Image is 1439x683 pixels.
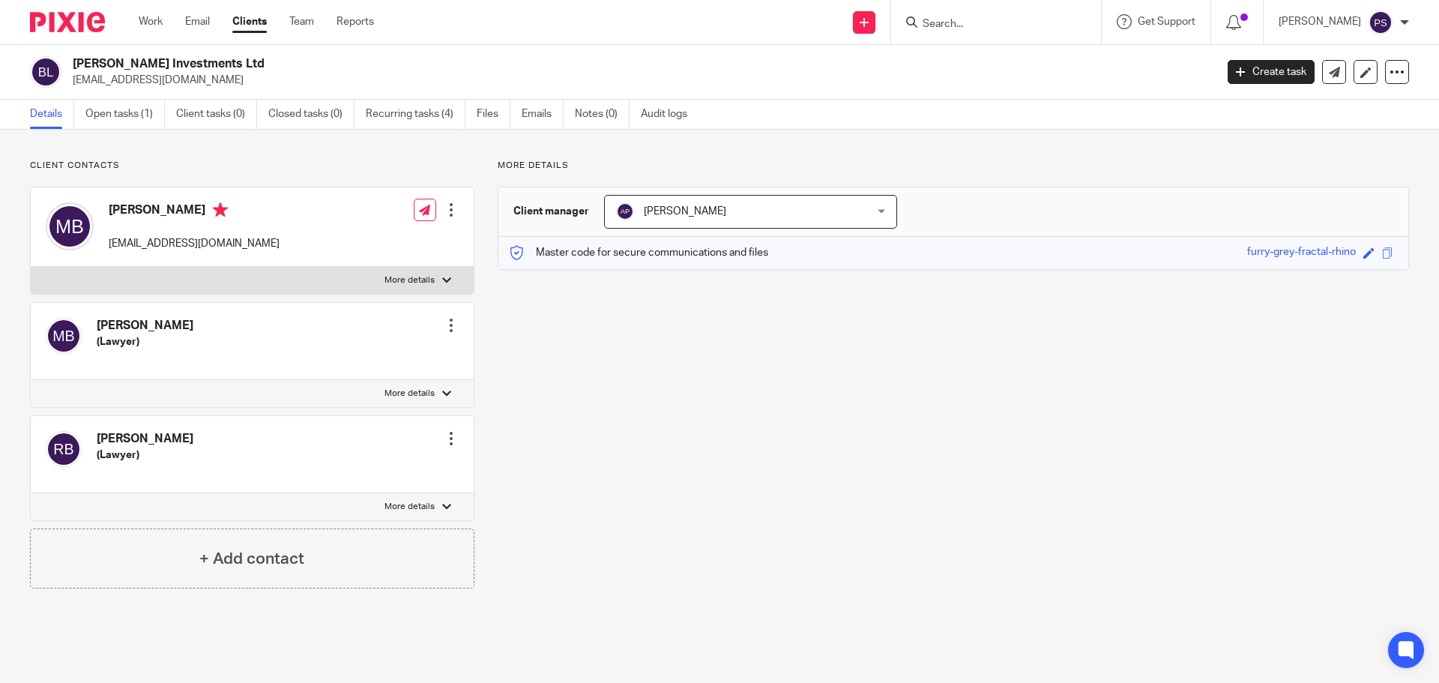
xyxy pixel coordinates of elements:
h5: (Lawyer) [97,448,193,463]
a: Clients [232,14,267,29]
p: More details [384,501,435,513]
h4: [PERSON_NAME] [97,318,193,334]
h4: [PERSON_NAME] [97,431,193,447]
a: Create task [1228,60,1315,84]
img: svg%3E [46,431,82,467]
img: svg%3E [46,318,82,354]
a: Closed tasks (0) [268,100,355,129]
img: svg%3E [30,56,61,88]
a: Emails [522,100,564,129]
h2: [PERSON_NAME] Investments Ltd [73,56,979,72]
span: Get Support [1138,16,1195,27]
img: Pixie [30,12,105,32]
img: svg%3E [1369,10,1393,34]
img: svg%3E [46,202,94,250]
a: Files [477,100,510,129]
p: Client contacts [30,160,474,172]
h3: Client manager [513,204,589,219]
img: svg%3E [616,202,634,220]
p: Master code for secure communications and files [510,245,768,260]
div: furry-grey-fractal-rhino [1247,244,1356,262]
p: [EMAIL_ADDRESS][DOMAIN_NAME] [109,236,280,251]
span: [PERSON_NAME] [644,206,726,217]
p: More details [498,160,1409,172]
h4: + Add contact [199,547,304,571]
a: Audit logs [641,100,699,129]
input: Search [921,18,1056,31]
h4: [PERSON_NAME] [109,202,280,221]
a: Details [30,100,74,129]
a: Reports [337,14,374,29]
p: [EMAIL_ADDRESS][DOMAIN_NAME] [73,73,1205,88]
a: Work [139,14,163,29]
a: Notes (0) [575,100,630,129]
a: Client tasks (0) [176,100,257,129]
a: Email [185,14,210,29]
h5: (Lawyer) [97,334,193,349]
a: Team [289,14,314,29]
a: Recurring tasks (4) [366,100,465,129]
i: Primary [213,202,228,217]
p: More details [384,388,435,400]
p: More details [384,274,435,286]
a: Open tasks (1) [85,100,165,129]
p: [PERSON_NAME] [1279,14,1361,29]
